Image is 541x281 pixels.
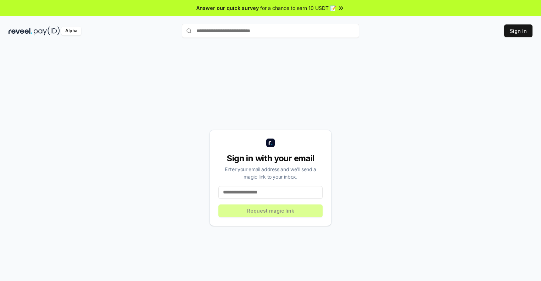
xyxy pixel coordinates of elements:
[266,139,275,147] img: logo_small
[9,27,32,35] img: reveel_dark
[504,24,532,37] button: Sign In
[34,27,60,35] img: pay_id
[196,4,259,12] span: Answer our quick survey
[218,165,323,180] div: Enter your email address and we’ll send a magic link to your inbox.
[218,153,323,164] div: Sign in with your email
[260,4,336,12] span: for a chance to earn 10 USDT 📝
[61,27,81,35] div: Alpha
